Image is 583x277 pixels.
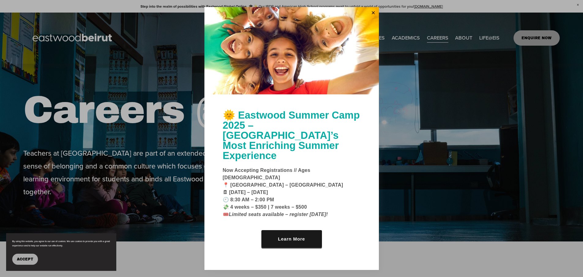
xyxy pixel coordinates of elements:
[369,8,378,18] a: Close
[12,254,38,265] button: Accept
[229,212,328,217] em: Limited seats available – register [DATE]!
[12,239,110,248] p: By using this website, you agree to our use of cookies. We use cookies to provide you with a grea...
[17,257,33,261] span: Accept
[223,168,343,217] strong: Now Accepting Registrations // Ages [DEMOGRAPHIC_DATA] 📍 [GEOGRAPHIC_DATA] – [GEOGRAPHIC_DATA] 🗓 ...
[223,110,361,161] h1: 🌞 Eastwood Summer Camp 2025 – [GEOGRAPHIC_DATA]’s Most Enriching Summer Experience
[261,230,322,248] a: Learn More
[6,233,116,271] section: Cookie banner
